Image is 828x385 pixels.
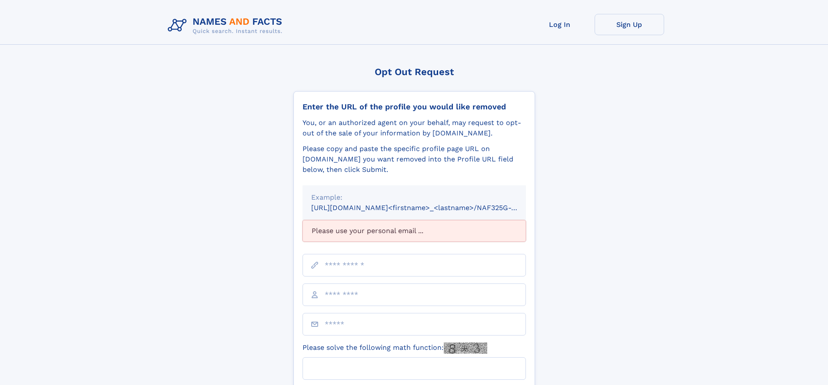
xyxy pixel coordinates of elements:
div: Opt Out Request [293,66,535,77]
div: Example: [311,192,517,203]
a: Sign Up [595,14,664,35]
div: Enter the URL of the profile you would like removed [303,102,526,112]
div: Please copy and paste the specific profile page URL on [DOMAIN_NAME] you want removed into the Pr... [303,144,526,175]
a: Log In [525,14,595,35]
label: Please solve the following math function: [303,342,487,354]
img: Logo Names and Facts [164,14,289,37]
small: [URL][DOMAIN_NAME]<firstname>_<lastname>/NAF325G-xxxxxxxx [311,204,542,212]
div: Please use your personal email ... [303,220,526,242]
div: You, or an authorized agent on your behalf, may request to opt-out of the sale of your informatio... [303,118,526,138]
